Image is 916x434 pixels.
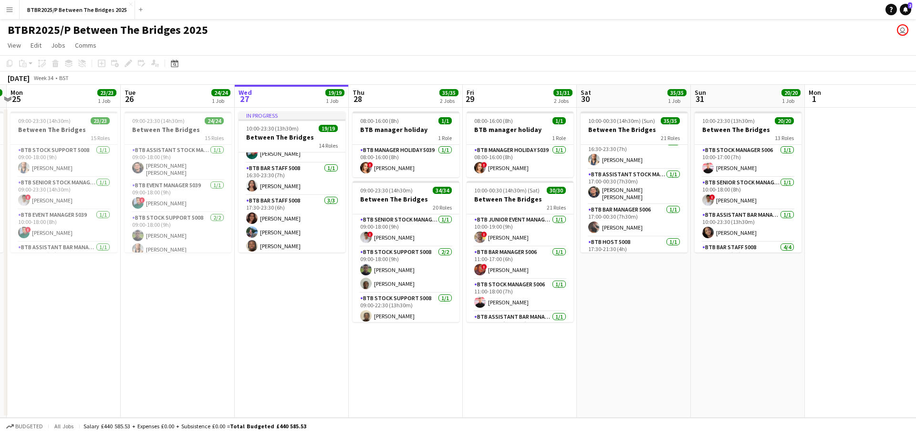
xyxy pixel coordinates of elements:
[230,423,306,430] span: Total Budgeted £440 585.53
[5,421,44,432] button: Budgeted
[59,74,69,81] div: BST
[27,39,45,51] a: Edit
[900,4,911,15] a: 2
[4,39,25,51] a: View
[20,0,135,19] button: BTBR2025/P Between The Bridges 2025
[71,39,100,51] a: Comms
[75,41,96,50] span: Comms
[897,24,908,36] app-user-avatar: Amy Cane
[51,41,65,50] span: Jobs
[83,423,306,430] div: Salary £440 585.53 + Expenses £0.00 + Subsistence £0.00 =
[15,423,43,430] span: Budgeted
[8,23,208,37] h1: BTBR2025/P Between The Bridges 2025
[31,41,42,50] span: Edit
[52,423,75,430] span: All jobs
[908,2,912,9] span: 2
[8,73,30,83] div: [DATE]
[47,39,69,51] a: Jobs
[8,41,21,50] span: View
